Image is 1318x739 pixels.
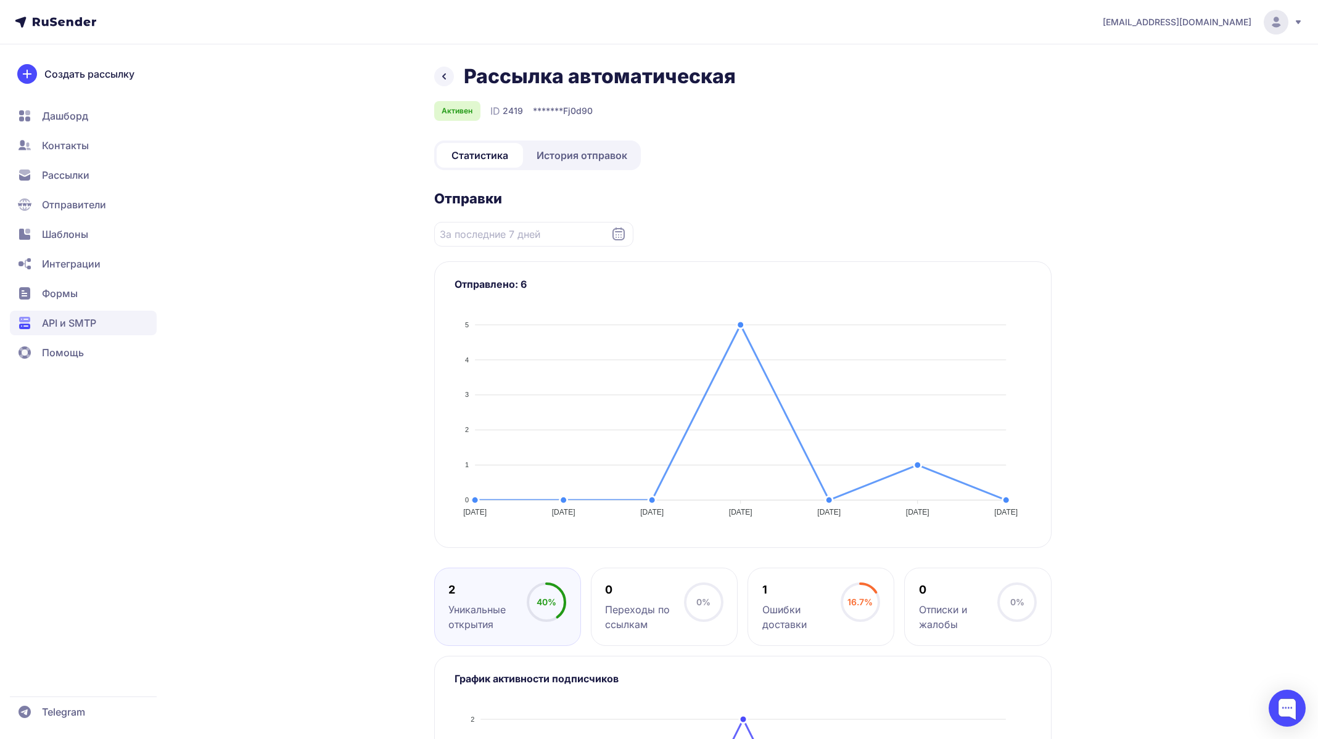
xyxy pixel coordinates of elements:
[817,508,841,516] tspan: [DATE]
[503,105,523,117] span: 2419
[465,426,469,433] tspan: 2
[448,602,527,632] div: Уникальные открытия
[465,321,469,329] tspan: 5
[42,227,88,242] span: Шаблоны
[434,190,1052,207] h2: Отправки
[42,316,96,330] span: API и SMTP
[762,602,841,632] div: Ошибки доставки
[42,108,88,123] span: Дашборд
[448,582,527,597] div: 2
[42,704,85,719] span: Telegram
[455,671,1031,686] h3: График активности подписчиков
[471,716,474,723] tspan: 2
[728,508,752,516] tspan: [DATE]
[465,391,469,398] tspan: 3
[490,104,523,118] div: ID
[42,286,78,301] span: Формы
[905,508,929,516] tspan: [DATE]
[465,356,469,364] tspan: 4
[437,143,523,168] a: Статистика
[42,256,101,271] span: Интеграции
[640,508,664,516] tspan: [DATE]
[551,508,575,516] tspan: [DATE]
[537,597,556,607] span: 40%
[42,345,84,360] span: Помощь
[442,106,472,116] span: Активен
[42,197,106,212] span: Отправители
[696,597,710,607] span: 0%
[451,148,508,163] span: Статистика
[455,277,1031,292] h3: Отправлено: 6
[10,700,157,724] a: Telegram
[994,508,1018,516] tspan: [DATE]
[465,496,469,504] tspan: 0
[762,582,841,597] div: 1
[463,508,487,516] tspan: [DATE]
[563,105,593,117] span: Fj0d90
[42,168,89,182] span: Рассылки
[605,582,683,597] div: 0
[525,143,638,168] a: История отправок
[42,138,89,153] span: Контакты
[465,461,469,468] tspan: 1
[919,602,997,632] div: Отписки и жалобы
[434,222,633,247] input: Datepicker input
[919,582,997,597] div: 0
[1103,16,1251,28] span: [EMAIL_ADDRESS][DOMAIN_NAME]
[44,67,134,81] span: Создать рассылку
[847,597,873,607] span: 16.7%
[537,148,627,163] span: История отправок
[464,64,736,89] h1: Рассылка автоматическая
[1010,597,1024,607] span: 0%
[605,602,683,632] div: Переходы по ссылкам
